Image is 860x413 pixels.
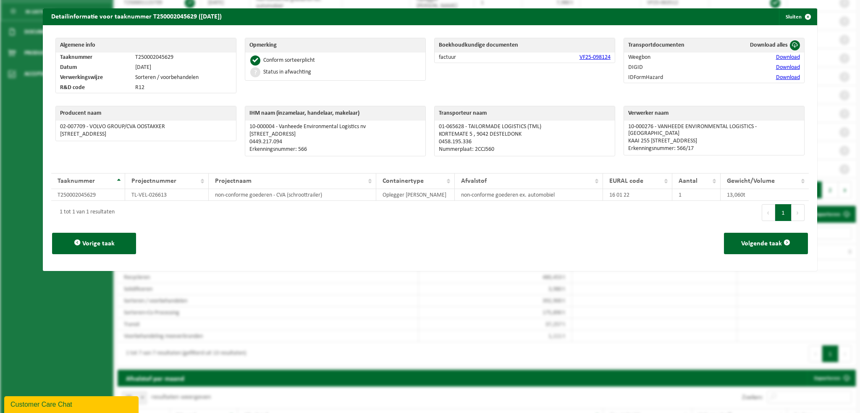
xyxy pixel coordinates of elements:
[628,145,800,152] p: Erkenningsnummer: 566/17
[56,38,236,53] th: Algemene info
[624,38,718,53] th: Transportdocumenten
[724,233,808,254] button: Volgende taak
[131,83,236,93] td: R12
[249,124,421,130] p: 10-000004 - Vanheede Environmental Logistics nv
[775,204,792,221] button: 1
[55,205,115,220] div: 1 tot 1 van 1 resultaten
[56,53,131,63] td: Taaknummer
[624,53,718,63] td: Weegbon
[56,106,236,121] th: Producent naam
[435,106,615,121] th: Transporteur naam
[741,240,782,247] span: Volgende taak
[628,138,800,145] p: KAAI 255 [STREET_ADDRESS]
[779,8,816,25] button: Sluiten
[435,38,615,53] th: Boekhoudkundige documenten
[56,73,131,83] td: Verwerkingswijze
[263,69,311,75] div: Status in afwachting
[131,178,176,184] span: Projectnummer
[750,42,788,48] span: Download alles
[249,139,421,145] p: 0449.217.094
[263,58,315,63] div: Conform sorteerplicht
[455,189,603,201] td: non-conforme goederen ex. automobiel
[249,146,421,153] p: Erkenningsnummer: 566
[56,63,131,73] td: Datum
[82,240,115,247] span: Vorige taak
[245,106,425,121] th: IHM naam (inzamelaar, handelaar, makelaar)
[461,178,487,184] span: Afvalstof
[439,131,611,138] p: KORTEMATE 5 , 9042 DESTELDONK
[56,83,131,93] td: R&D code
[131,73,236,83] td: Sorteren / voorbehandelen
[609,178,643,184] span: EURAL code
[439,124,611,130] p: 01-065628 - TAILORMADE LOGISTICS (TML)
[249,131,421,138] p: [STREET_ADDRESS]
[245,38,425,53] th: Opmerking
[435,53,506,63] td: factuur
[579,54,611,61] a: VF25-098124
[628,124,800,137] p: 10-000276 - VANHEEDE ENVIRONMENTAL LOGISTICS - [GEOGRAPHIC_DATA]
[439,146,611,153] p: Nummerplaat: 2CCJ560
[762,204,775,221] button: Previous
[672,189,721,201] td: 1
[679,178,697,184] span: Aantal
[43,8,230,24] h2: Detailinformatie voor taaknummer T250002045629 ([DATE])
[776,64,800,71] a: Download
[624,106,804,121] th: Verwerker naam
[439,139,611,145] p: 0458.195.336
[60,124,232,130] p: 02-007709 - VOLVO GROUP/CVA OOSTAKKER
[4,395,140,413] iframe: chat widget
[215,178,252,184] span: Projectnaam
[721,189,808,201] td: 13,060t
[383,178,424,184] span: Containertype
[776,54,800,61] a: Download
[125,189,209,201] td: TL-VEL-026613
[209,189,377,201] td: non-conforme goederen - CVA (schroottrailer)
[131,63,236,73] td: [DATE]
[131,53,236,63] td: T250002045629
[60,131,232,138] p: [STREET_ADDRESS]
[776,74,800,81] a: Download
[52,233,136,254] button: Vorige taak
[376,189,454,201] td: Oplegger [PERSON_NAME]
[727,178,775,184] span: Gewicht/Volume
[624,63,718,73] td: DIGID
[624,73,718,83] td: IDFormHazard
[51,189,125,201] td: T250002045629
[58,178,95,184] span: Taaknummer
[792,204,805,221] button: Next
[603,189,672,201] td: 16 01 22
